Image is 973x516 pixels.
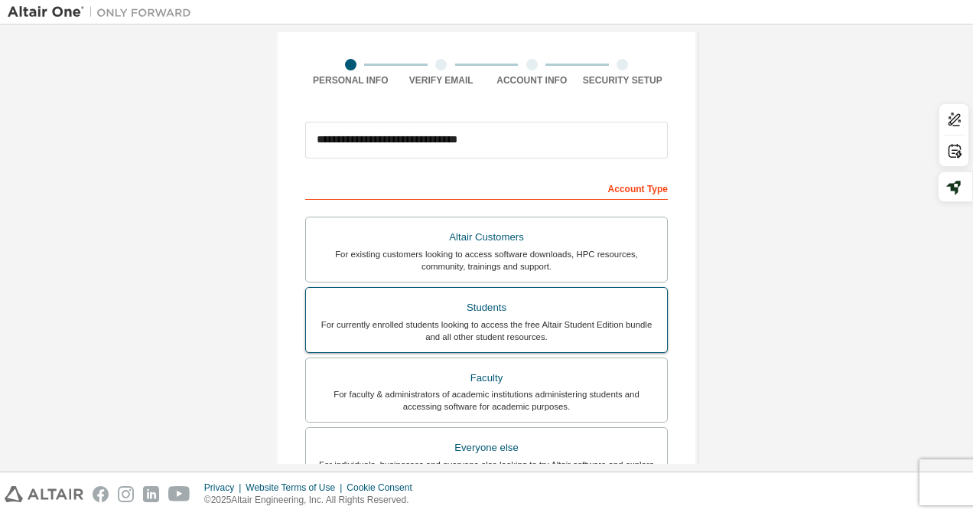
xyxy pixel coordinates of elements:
[347,482,421,494] div: Cookie Consent
[5,486,83,502] img: altair_logo.svg
[168,486,190,502] img: youtube.svg
[486,74,578,87] div: Account Info
[578,74,669,87] div: Security Setup
[396,74,487,87] div: Verify Email
[315,227,658,248] div: Altair Customers
[305,175,668,200] div: Account Type
[315,367,658,389] div: Faculty
[246,482,347,494] div: Website Terms of Use
[204,494,421,507] p: © 2025 Altair Engineering, Inc. All Rights Reserved.
[143,486,159,502] img: linkedin.svg
[8,5,199,20] img: Altair One
[315,248,658,273] div: For existing customers looking to access software downloads, HPC resources, community, trainings ...
[93,486,109,502] img: facebook.svg
[305,74,396,87] div: Personal Info
[315,459,658,483] div: For individuals, businesses and everyone else looking to try Altair software and explore our prod...
[315,318,658,343] div: For currently enrolled students looking to access the free Altair Student Edition bundle and all ...
[315,297,658,318] div: Students
[118,486,134,502] img: instagram.svg
[315,437,658,459] div: Everyone else
[204,482,246,494] div: Privacy
[315,388,658,413] div: For faculty & administrators of academic institutions administering students and accessing softwa...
